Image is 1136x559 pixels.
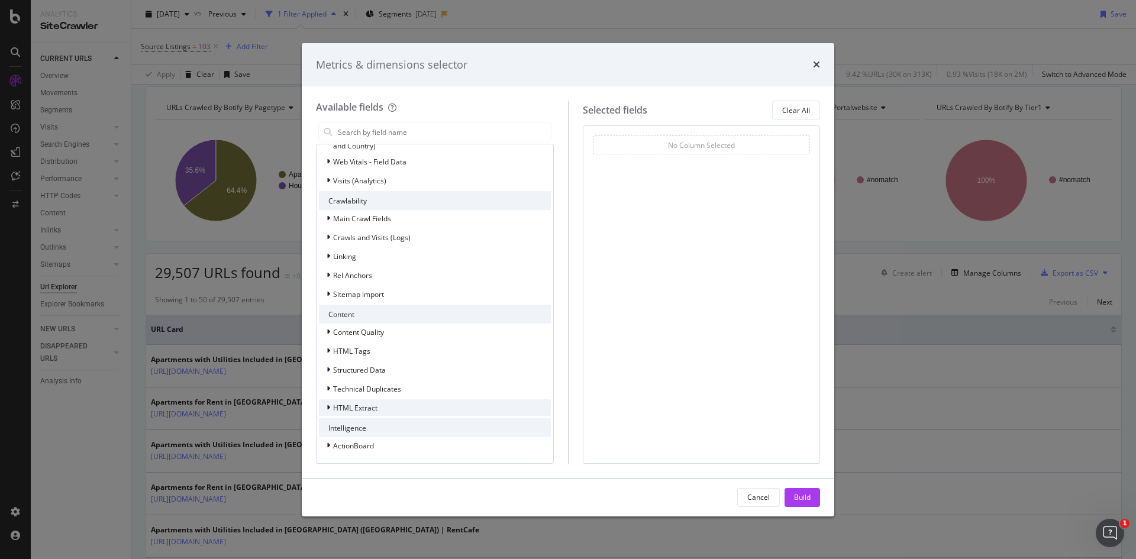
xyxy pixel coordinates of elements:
[668,140,735,150] div: No Column Selected
[782,105,810,115] div: Clear All
[316,57,467,73] div: Metrics & dimensions selector
[785,488,820,507] button: Build
[333,441,374,451] span: ActionBoard
[333,327,384,337] span: Content Quality
[583,104,647,117] div: Selected fields
[747,492,770,502] div: Cancel
[737,488,780,507] button: Cancel
[794,492,811,502] div: Build
[319,191,551,210] div: Crawlability
[333,384,401,394] span: Technical Duplicates
[333,365,386,375] span: Structured Data
[333,346,370,356] span: HTML Tags
[333,251,356,261] span: Linking
[337,123,551,141] input: Search by field name
[333,131,538,151] span: Google Search Console Keywords (Aggregated Metrics By URL and Country)
[319,418,551,437] div: Intelligence
[333,289,384,299] span: Sitemap import
[333,232,411,243] span: Crawls and Visits (Logs)
[1096,519,1124,547] iframe: Intercom live chat
[333,157,406,167] span: Web Vitals - Field Data
[319,305,551,324] div: Content
[302,43,834,516] div: modal
[333,270,372,280] span: Rel Anchors
[333,403,377,413] span: HTML Extract
[1120,519,1129,528] span: 1
[772,101,820,119] button: Clear All
[333,176,386,186] span: Visits (Analytics)
[316,101,383,114] div: Available fields
[813,57,820,73] div: times
[333,214,391,224] span: Main Crawl Fields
